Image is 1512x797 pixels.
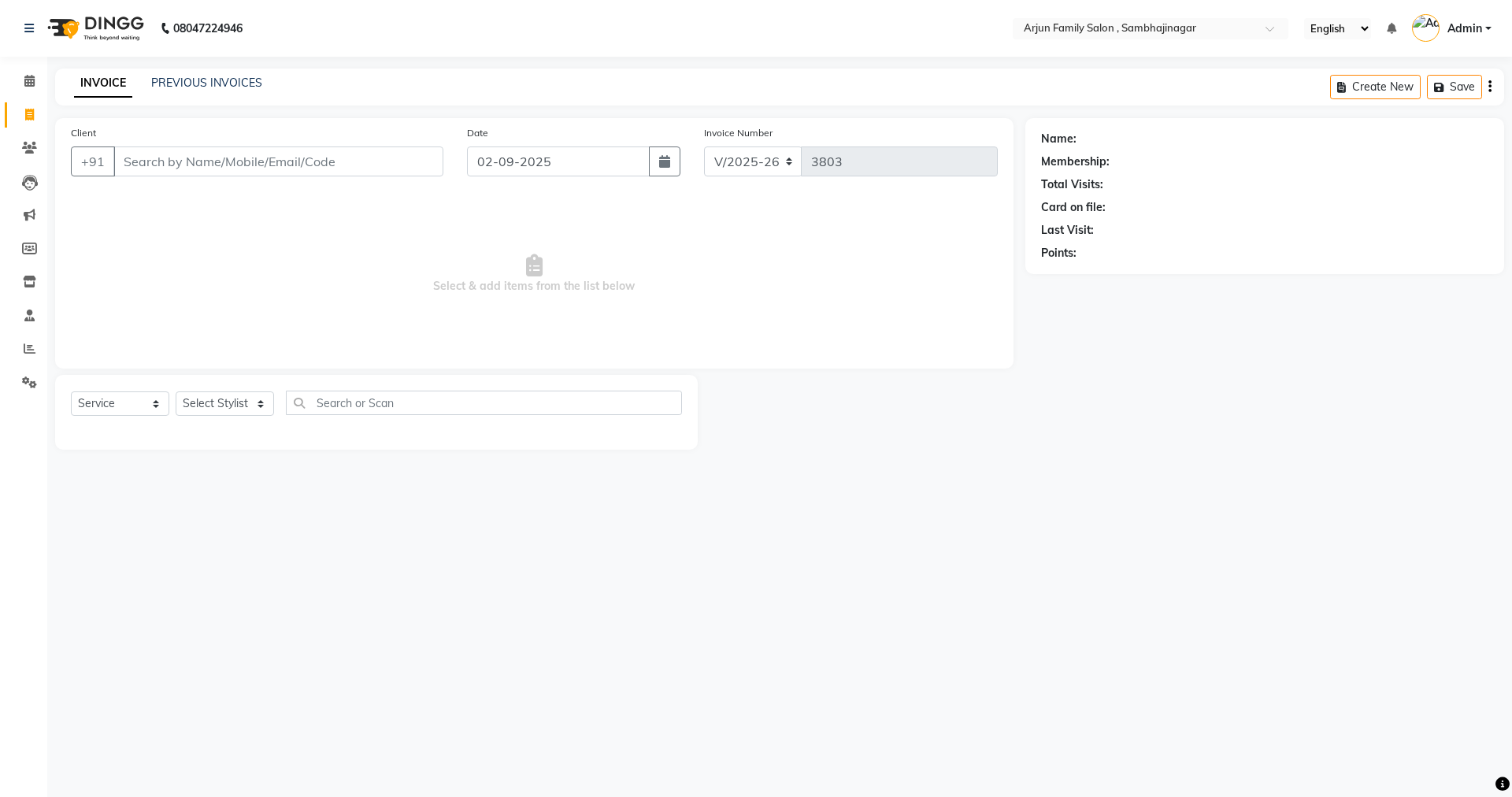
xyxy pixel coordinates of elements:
[286,391,682,415] input: Search or Scan
[173,6,243,50] b: 08047224946
[71,195,998,353] span: Select & add items from the list below
[1041,199,1106,216] div: Card on file:
[1330,75,1421,99] button: Create New
[1041,131,1077,147] div: Name:
[151,76,262,90] a: PREVIOUS INVOICES
[1412,14,1440,42] img: Admin
[1041,154,1110,170] div: Membership:
[1041,176,1103,193] div: Total Visits:
[71,126,96,140] label: Client
[40,6,148,50] img: logo
[1041,222,1094,239] div: Last Visit:
[1447,20,1482,37] span: Admin
[467,126,488,140] label: Date
[74,69,132,98] a: INVOICE
[1041,245,1077,261] div: Points:
[704,126,773,140] label: Invoice Number
[113,146,443,176] input: Search by Name/Mobile/Email/Code
[71,146,115,176] button: +91
[1427,75,1482,99] button: Save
